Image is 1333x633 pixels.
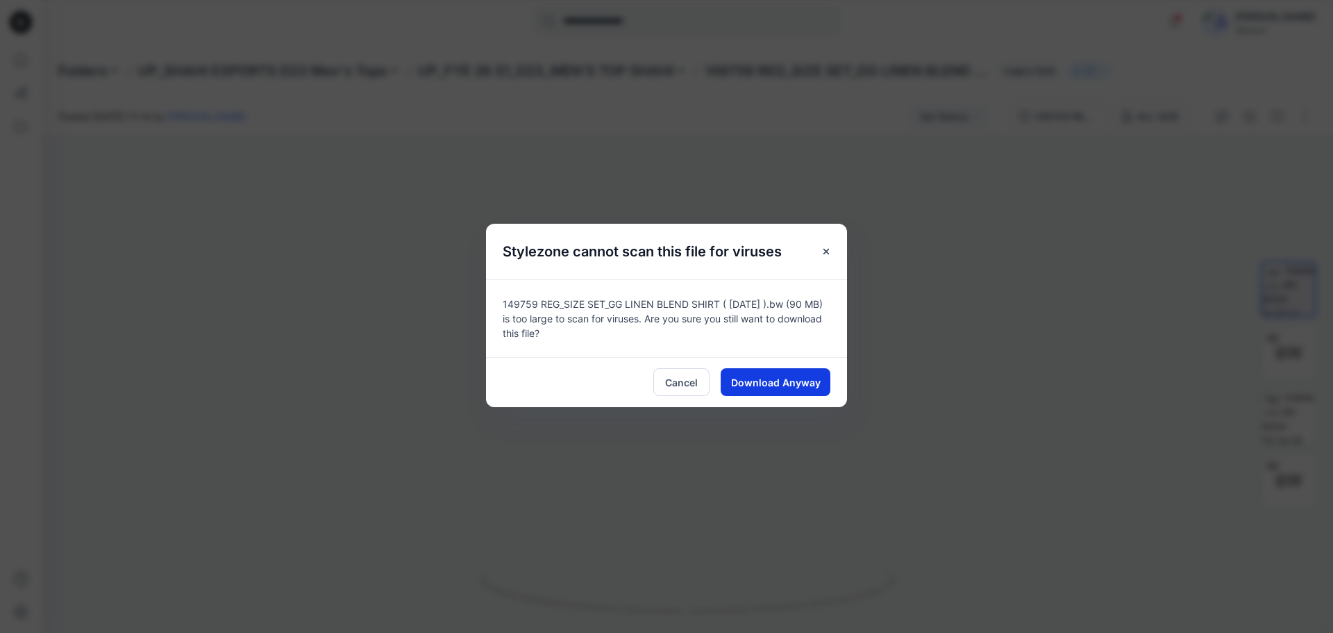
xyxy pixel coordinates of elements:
span: Download Anyway [731,375,821,390]
div: 149759 REG_SIZE SET_GG LINEN BLEND SHIRT ( [DATE] ).bw (90 MB) is too large to scan for viruses. ... [486,279,847,357]
span: Cancel [665,375,698,390]
button: Download Anyway [721,368,830,396]
h5: Stylezone cannot scan this file for viruses [486,224,798,279]
button: Cancel [653,368,710,396]
button: Close [814,239,839,264]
